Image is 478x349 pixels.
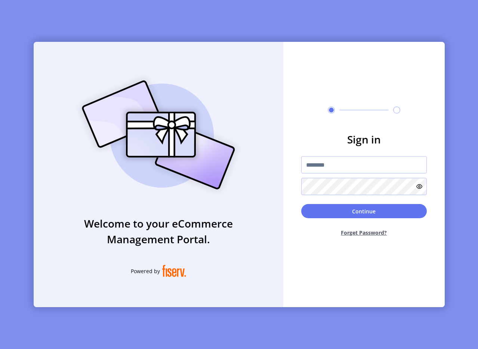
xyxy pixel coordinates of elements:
[34,216,283,247] h3: Welcome to your eCommerce Management Portal.
[71,72,246,198] img: card_Illustration.svg
[301,132,427,147] h3: Sign in
[301,204,427,218] button: Continue
[131,267,160,275] span: Powered by
[301,223,427,243] button: Forget Password?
